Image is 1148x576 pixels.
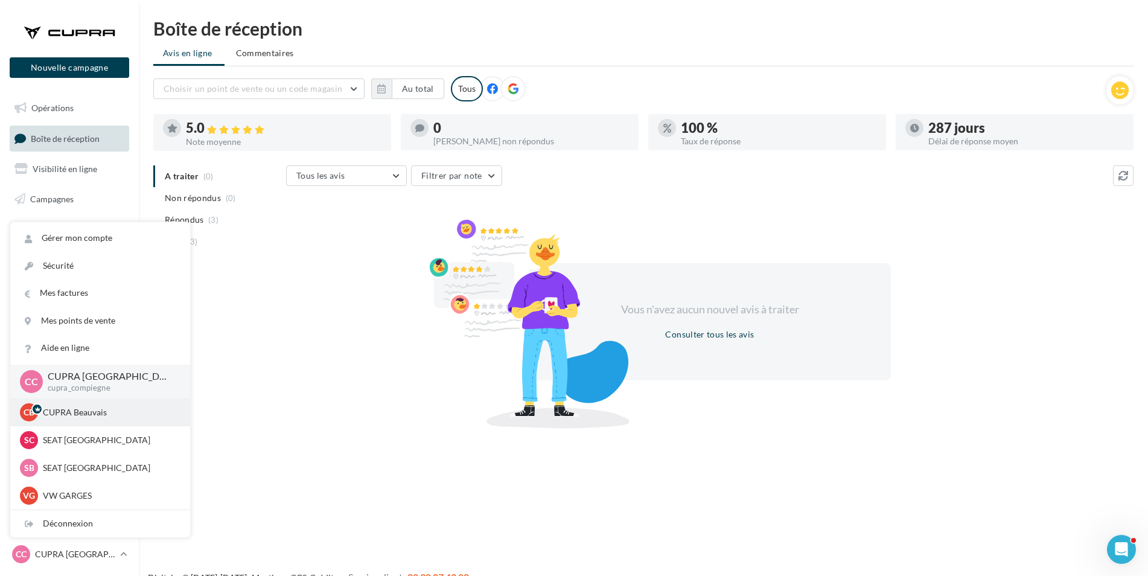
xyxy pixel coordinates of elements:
p: CUPRA [GEOGRAPHIC_DATA] [35,548,115,560]
p: SEAT [GEOGRAPHIC_DATA] [43,434,176,446]
button: Choisir un point de vente ou un code magasin [153,78,365,99]
span: Commentaires [236,47,294,59]
a: Contacts [7,217,132,242]
span: SB [24,462,34,474]
p: CUPRA Beauvais [43,406,176,418]
div: [PERSON_NAME] non répondus [433,137,629,146]
button: Au total [371,78,444,99]
span: Non répondus [165,192,221,204]
span: Tous les avis [296,170,345,181]
div: Note moyenne [186,138,381,146]
a: Campagnes DataOnDemand [7,347,132,382]
a: CC CUPRA [GEOGRAPHIC_DATA] [10,543,129,566]
a: PLV et print personnalisable [7,307,132,342]
a: Mes points de vente [10,307,190,334]
a: Gérer mon compte [10,225,190,252]
div: Taux de réponse [681,137,876,146]
span: CC [25,374,38,388]
span: SC [24,434,34,446]
p: SEAT [GEOGRAPHIC_DATA] [43,462,176,474]
p: VW GARGES [43,490,176,502]
div: Déconnexion [10,510,190,537]
div: Vous n'avez aucun nouvel avis à traiter [606,302,814,318]
a: Aide en ligne [10,334,190,362]
div: Tous [451,76,483,101]
p: CUPRA [GEOGRAPHIC_DATA] [48,370,171,383]
span: Campagnes [30,194,74,204]
a: Calendrier [7,277,132,302]
div: 100 % [681,121,876,135]
a: Opérations [7,95,132,121]
button: Consulter tous les avis [660,327,759,342]
a: Sécurité [10,252,190,280]
iframe: Intercom live chat [1107,535,1136,564]
button: Filtrer par note [411,165,502,186]
div: 5.0 [186,121,381,135]
button: Nouvelle campagne [10,57,129,78]
span: (3) [208,215,218,225]
span: Choisir un point de vente ou un code magasin [164,83,342,94]
a: Campagnes [7,187,132,212]
span: CC [16,548,27,560]
a: Mes factures [10,280,190,307]
span: Répondus [165,214,204,226]
span: (3) [188,237,198,246]
div: Délai de réponse moyen [928,137,1124,146]
span: Visibilité en ligne [33,164,97,174]
div: 287 jours [928,121,1124,135]
span: Opérations [31,103,74,113]
div: 0 [433,121,629,135]
button: Au total [392,78,444,99]
a: Boîte de réception [7,126,132,152]
span: VG [23,490,35,502]
div: Boîte de réception [153,19,1134,37]
p: cupra_compiegne [48,383,171,394]
a: Médiathèque [7,246,132,272]
button: Tous les avis [286,165,407,186]
span: Boîte de réception [31,133,100,143]
span: CB [24,406,34,418]
span: (0) [226,193,236,203]
a: Visibilité en ligne [7,156,132,182]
